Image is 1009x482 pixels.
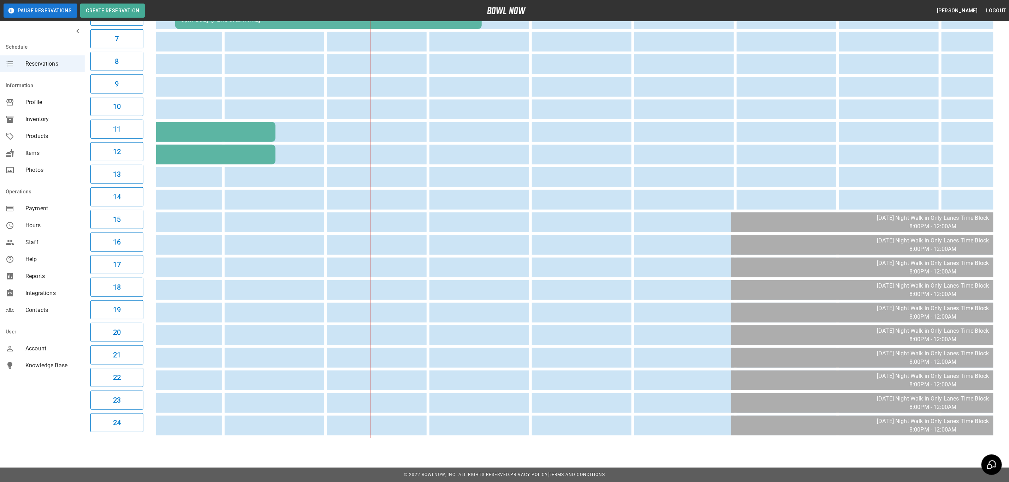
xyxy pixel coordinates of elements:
button: 15 [90,210,143,229]
button: 18 [90,278,143,297]
span: Hours [25,221,79,230]
button: 23 [90,391,143,410]
button: 21 [90,345,143,364]
button: 13 [90,165,143,184]
button: 11 [90,120,143,139]
button: [PERSON_NAME] [934,4,980,17]
h6: 15 [113,214,121,225]
span: Products [25,132,79,140]
a: Terms and Conditions [549,472,605,477]
h6: 12 [113,146,121,157]
h6: 13 [113,169,121,180]
span: Profile [25,98,79,107]
h6: 23 [113,394,121,406]
button: Logout [984,4,1009,17]
span: Contacts [25,306,79,314]
button: 14 [90,187,143,206]
span: Payment [25,204,79,213]
span: Photos [25,166,79,174]
button: 17 [90,255,143,274]
button: 19 [90,300,143,319]
h6: 8 [115,56,119,67]
span: Reservations [25,60,79,68]
span: Staff [25,238,79,247]
h6: 7 [115,33,119,44]
h6: 18 [113,282,121,293]
h6: 24 [113,417,121,428]
h6: 20 [113,327,121,338]
button: 20 [90,323,143,342]
button: 10 [90,97,143,116]
h6: 19 [113,304,121,315]
span: Integrations [25,289,79,297]
span: Knowledge Base [25,361,79,370]
button: 22 [90,368,143,387]
span: Reports [25,272,79,281]
button: 8 [90,52,143,71]
h6: 14 [113,191,121,203]
button: 7 [90,29,143,48]
img: logo [487,7,526,14]
button: Pause Reservations [4,4,77,18]
a: Privacy Policy [510,472,548,477]
h6: 17 [113,259,121,270]
button: 16 [90,233,143,252]
span: Help [25,255,79,264]
button: 12 [90,142,143,161]
h6: 16 [113,236,121,248]
h6: 11 [113,123,121,135]
span: Account [25,344,79,353]
button: Create Reservation [80,4,145,18]
span: Items [25,149,79,157]
h6: 22 [113,372,121,383]
span: Inventory [25,115,79,123]
button: 9 [90,74,143,94]
button: 24 [90,413,143,432]
span: © 2022 BowlNow, Inc. All Rights Reserved. [404,472,510,477]
h6: 9 [115,78,119,90]
h6: 21 [113,349,121,361]
h6: 10 [113,101,121,112]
